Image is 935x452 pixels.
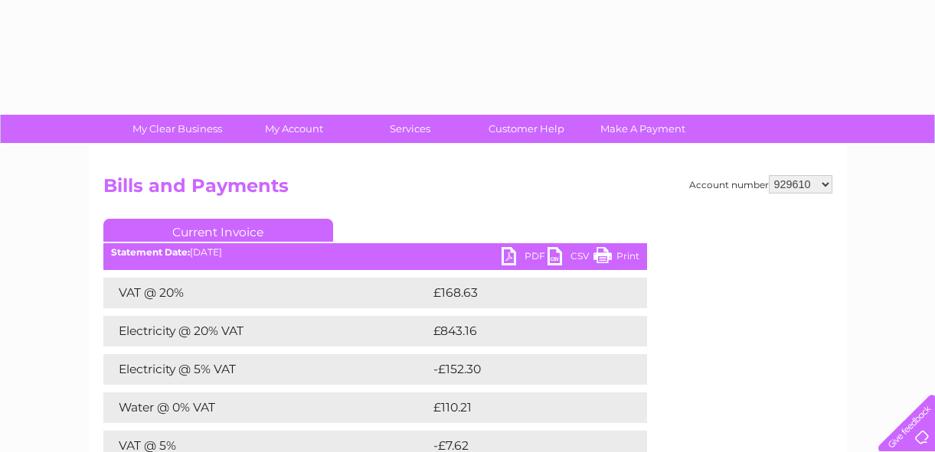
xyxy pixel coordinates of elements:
td: -£152.30 [430,354,620,385]
td: £110.21 [430,392,616,423]
td: Electricity @ 5% VAT [103,354,430,385]
a: Print [593,247,639,269]
td: £843.16 [430,316,619,346]
a: Make A Payment [580,115,706,143]
a: My Account [230,115,357,143]
a: Customer Help [463,115,590,143]
h2: Bills and Payments [103,175,832,204]
a: CSV [548,247,593,269]
div: Account number [689,175,832,193]
td: Electricity @ 20% VAT [103,316,430,346]
td: £168.63 [430,278,620,308]
a: PDF [502,247,548,269]
b: Statement Date: [111,246,190,258]
td: VAT @ 20% [103,278,430,308]
a: Services [347,115,473,143]
a: My Clear Business [114,115,240,143]
div: [DATE] [103,247,647,258]
a: Current Invoice [103,219,333,242]
td: Water @ 0% VAT [103,392,430,423]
